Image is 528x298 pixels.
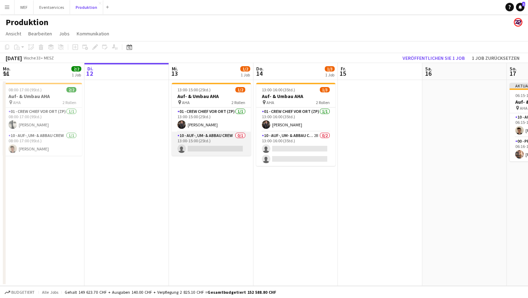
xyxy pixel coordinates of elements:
div: Gehalt 149 623.70 CHF + Ausgaben 140.00 CHF + Verpflegung 2 825.10 CHF = [65,290,276,295]
app-card-role: 10 - Auf-, Um- & Abbau Crew0/113:00-15:00 (2Std.) [172,132,251,156]
div: MESZ [44,55,54,61]
span: 08:00-17:00 (9Std.) [8,87,42,92]
app-card-role: 01 - Crew Chief vor Ort (ZP)1/108:00-17:00 (9Std.)[PERSON_NAME] [3,108,82,132]
span: 11 [2,69,11,78]
a: Jobs [56,29,72,38]
span: Sa. [425,65,432,72]
span: 1/2 [240,66,250,71]
app-user-avatar: Team Zeitpol [514,18,522,27]
span: 17 [509,69,517,78]
span: Fr. [341,65,346,72]
button: WEF [14,0,34,14]
a: Kommunikation [74,29,112,38]
app-job-card: 13:00-15:00 (2Std.)1/2Auf- & Umbau AHA AHA2 Rollen01 - Crew Chief vor Ort (ZP)1/113:00-15:00 (2St... [172,83,251,156]
span: So. [510,65,517,72]
app-card-role: 01 - Crew Chief vor Ort (ZP)1/113:00-16:00 (3Std.)[PERSON_NAME] [256,108,335,132]
span: 15 [340,69,346,78]
span: 1/3 [325,66,335,71]
a: 1 [516,3,524,11]
span: 2/2 [66,87,76,92]
span: Gesamtbudgetiert 152 588.80 CHF [207,290,276,295]
button: Eventservices [34,0,70,14]
span: Ansicht [6,30,21,37]
h1: Produktion [6,17,48,28]
span: Bearbeiten [28,30,52,37]
div: 1 Job [72,72,81,78]
div: [DATE] [6,55,22,62]
button: Budgetiert [4,288,36,296]
span: 1 [522,2,525,6]
button: 1 Job zurücksetzen [469,53,522,63]
span: Budgetiert [11,290,35,295]
button: Veröffentlichen Sie 1 Job [400,53,468,63]
span: 2 Rollen [231,100,245,105]
span: AHA [182,100,190,105]
span: Mo. [3,65,11,72]
span: AHA [13,100,21,105]
app-card-role: 10 - Auf-, Um- & Abbau Crew1/108:00-17:00 (9Std.)[PERSON_NAME] [3,132,82,156]
span: Di. [87,65,93,72]
span: Mi. [172,65,178,72]
span: 13:00-16:00 (3Std.) [262,87,295,92]
h3: Auf- & Umbau AHA [256,93,335,99]
a: Ansicht [3,29,24,38]
div: 1 Job [241,72,250,78]
span: 13:00-15:00 (2Std.) [177,87,211,92]
span: 1/2 [235,87,245,92]
app-job-card: 08:00-17:00 (9Std.)2/2Auf- & Umbau AHA AHA2 Rollen01 - Crew Chief vor Ort (ZP)1/108:00-17:00 (9St... [3,83,82,156]
span: 1/3 [320,87,330,92]
div: 1 Job [325,72,334,78]
span: Do. [256,65,264,72]
h3: Auf- & Umbau AHA [3,93,82,99]
app-card-role: 01 - Crew Chief vor Ort (ZP)1/113:00-15:00 (2Std.)[PERSON_NAME] [172,108,251,132]
h3: Auf- & Umbau AHA [172,93,251,99]
span: Alle Jobs [42,290,59,295]
button: Produktion [70,0,103,14]
span: AHA [520,105,528,111]
span: 12 [86,69,93,78]
app-card-role: 10 - Auf-, Um- & Abbau Crew2B0/213:00-16:00 (3Std.) [256,132,335,166]
span: Woche 33 [23,55,41,61]
span: 2 Rollen [316,100,330,105]
span: AHA [266,100,274,105]
a: Bearbeiten [25,29,55,38]
span: Kommunikation [77,30,109,37]
span: 16 [424,69,432,78]
span: 2/2 [71,66,81,71]
span: 14 [255,69,264,78]
span: Jobs [59,30,70,37]
span: 13 [171,69,178,78]
app-job-card: 13:00-16:00 (3Std.)1/3Auf- & Umbau AHA AHA2 Rollen01 - Crew Chief vor Ort (ZP)1/113:00-16:00 (3St... [256,83,335,166]
span: 2 Rollen [63,100,76,105]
